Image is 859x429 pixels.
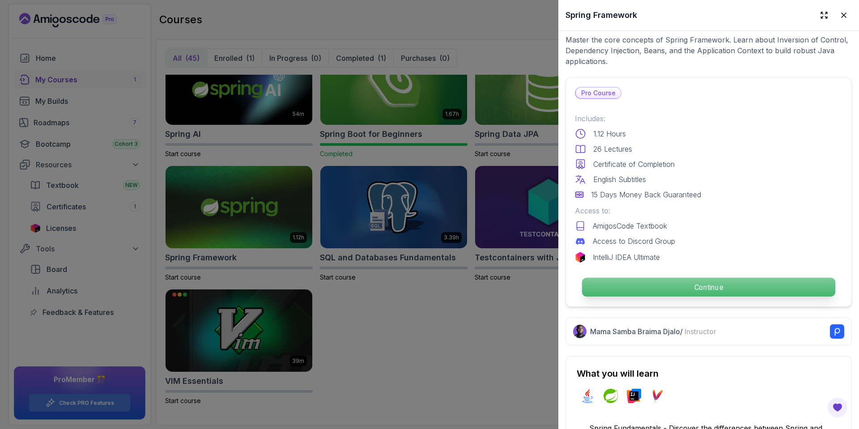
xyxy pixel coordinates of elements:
[582,278,835,297] p: Continue
[575,252,586,263] img: jetbrains logo
[593,159,675,170] p: Certificate of Completion
[575,113,842,124] p: Includes:
[590,326,716,337] p: Mama Samba Braima Djalo /
[577,367,841,380] h2: What you will learn
[593,144,632,154] p: 26 Lectures
[685,327,716,336] span: Instructor
[575,205,842,216] p: Access to:
[566,9,637,21] h2: Spring Framework
[593,252,660,263] p: IntelliJ IDEA Ultimate
[627,389,641,403] img: intellij logo
[582,277,836,297] button: Continue
[593,221,667,231] p: AmigosCode Textbook
[604,389,618,403] img: spring logo
[573,325,587,338] img: Nelson Djalo
[827,397,848,418] button: Open Feedback Button
[580,389,595,403] img: java logo
[576,88,621,98] p: Pro Course
[593,128,626,139] p: 1.12 Hours
[816,7,832,23] button: Expand drawer
[593,236,675,246] p: Access to Discord Group
[566,34,852,67] p: Master the core concepts of Spring Framework. Learn about Inversion of Control, Dependency Inject...
[591,189,701,200] p: 15 Days Money Back Guaranteed
[593,174,646,185] p: English Subtitles
[650,389,664,403] img: maven logo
